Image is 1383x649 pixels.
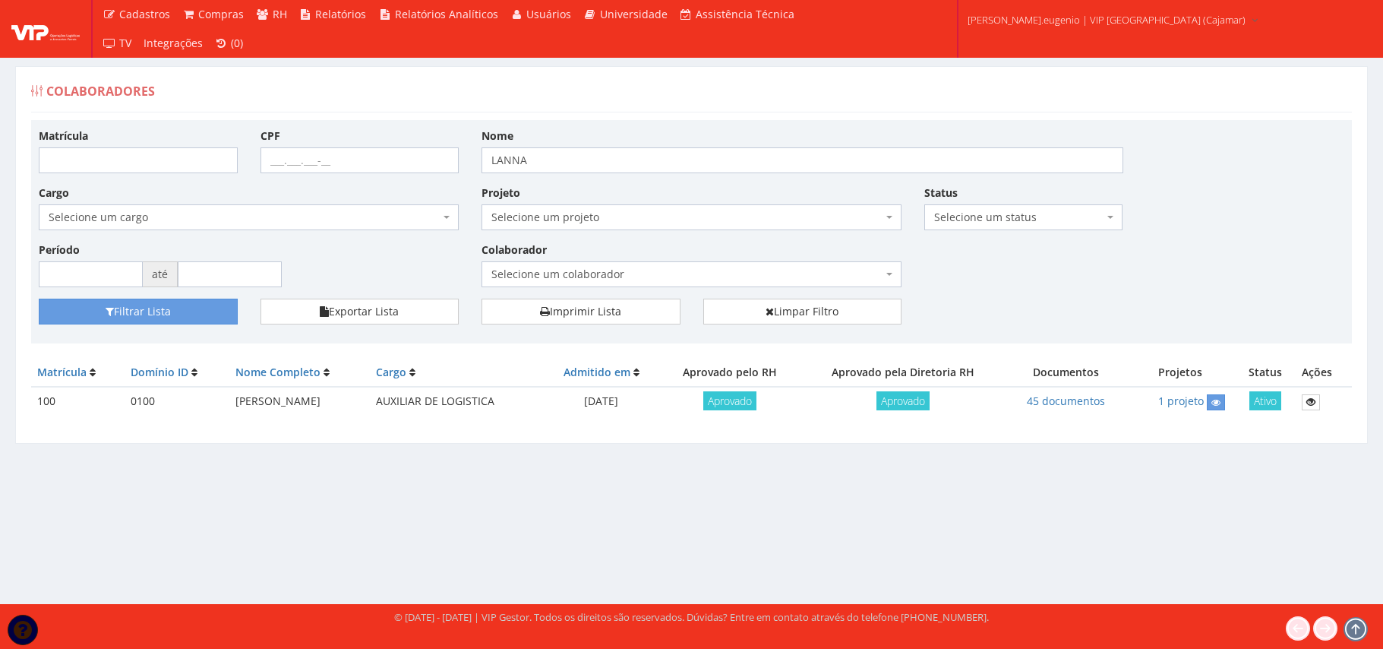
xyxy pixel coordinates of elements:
[39,128,88,144] label: Matrícula
[1249,391,1281,410] span: Ativo
[31,387,125,416] td: 100
[395,7,498,21] span: Relatórios Analíticos
[11,17,80,40] img: logo
[370,387,543,416] td: AUXILIAR DE LOGISTICA
[526,7,571,21] span: Usuários
[260,299,459,324] button: Exportar Lista
[119,36,131,50] span: TV
[198,7,244,21] span: Compras
[131,365,188,379] a: Domínio ID
[924,204,1123,230] span: Selecione um status
[49,210,440,225] span: Selecione um cargo
[125,387,229,416] td: 0100
[394,610,989,625] div: © [DATE] - [DATE] | VIP Gestor. Todos os direitos são reservados. Dúvidas? Entre em contato atrav...
[39,242,80,258] label: Período
[119,7,170,21] span: Cadastros
[696,7,794,21] span: Assistência Técnica
[273,7,287,21] span: RH
[1158,394,1204,408] a: 1 projeto
[1027,394,1105,408] a: 45 documentos
[39,299,238,324] button: Filtrar Lista
[260,147,459,173] input: ___.___.___-__
[482,261,901,287] span: Selecione um colaborador
[39,185,69,201] label: Cargo
[144,36,203,50] span: Integrações
[260,128,280,144] label: CPF
[482,128,513,144] label: Nome
[235,365,320,379] a: Nome Completo
[376,365,406,379] a: Cargo
[491,267,883,282] span: Selecione um colaborador
[315,7,366,21] span: Relatórios
[231,36,243,50] span: (0)
[143,261,178,287] span: até
[660,359,800,387] th: Aprovado pelo RH
[137,29,209,58] a: Integrações
[1235,359,1295,387] th: Status
[37,365,87,379] a: Matrícula
[96,29,137,58] a: TV
[482,242,547,258] label: Colaborador
[800,359,1006,387] th: Aprovado pela Diretoria RH
[703,299,902,324] a: Limpar Filtro
[39,204,459,230] span: Selecione um cargo
[1006,359,1126,387] th: Documentos
[482,185,520,201] label: Projeto
[564,365,630,379] a: Admitido em
[209,29,250,58] a: (0)
[1296,359,1352,387] th: Ações
[482,204,901,230] span: Selecione um projeto
[491,210,883,225] span: Selecione um projeto
[46,83,155,100] span: Colaboradores
[600,7,668,21] span: Universidade
[482,299,680,324] a: Imprimir Lista
[229,387,370,416] td: [PERSON_NAME]
[934,210,1104,225] span: Selecione um status
[968,12,1246,27] span: [PERSON_NAME].eugenio | VIP [GEOGRAPHIC_DATA] (Cajamar)
[876,391,930,410] span: Aprovado
[1126,359,1235,387] th: Projetos
[703,391,756,410] span: Aprovado
[543,387,660,416] td: [DATE]
[924,185,958,201] label: Status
